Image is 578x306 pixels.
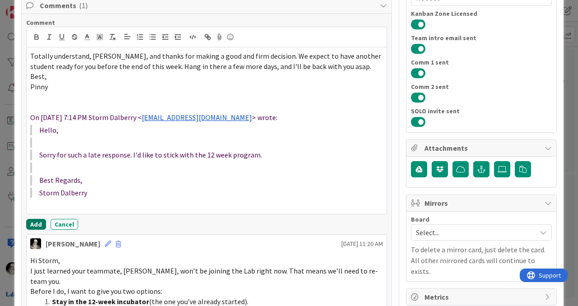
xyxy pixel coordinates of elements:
[411,59,552,65] div: Comm 1 sent
[411,10,552,17] div: Kanban Zone Licensed
[30,82,48,91] span: Pinny
[26,19,55,27] span: Comment
[46,238,100,249] div: [PERSON_NAME]
[30,238,41,249] img: WS
[30,256,60,265] span: Hi Storm,
[424,198,540,209] span: Mirrors
[39,176,82,185] span: Best Regards,
[39,125,58,134] span: Hello,
[39,188,87,197] span: Storm Dalberry
[411,244,552,277] p: To delete a mirror card, just delete the card. All other mirrored cards will continue to exists.
[416,226,531,239] span: Select...
[341,239,383,249] span: [DATE] 11:20 AM
[26,219,46,230] button: Add
[252,113,277,122] span: > wrote:
[30,113,142,122] span: On [DATE] 7:14 PM Storm Dalberry <
[411,108,552,114] div: SOLO invite sent
[424,292,540,302] span: Metrics
[142,113,252,122] a: [EMAIL_ADDRESS][DOMAIN_NAME]
[411,216,429,223] span: Board
[19,1,41,12] span: Support
[51,219,78,230] button: Cancel
[39,150,262,159] span: Sorry for such a late response. I'd like to stick with the 12 week program.
[411,35,552,41] div: Team intro email sent
[30,287,162,296] span: Before I do, I want to give you two options:
[424,143,540,153] span: Attachments
[30,266,378,286] span: I just learned your teammate, [PERSON_NAME], won’t be joining the Lab right now. That means we’ll...
[52,297,149,306] strong: Stay in the 12-week incubator
[149,297,248,306] span: (the one you’ve already started).
[30,51,382,71] span: Totally understand, [PERSON_NAME], and thanks for making a good and firm decision. We expect to h...
[30,72,47,81] span: Best,
[79,1,88,10] span: ( 1 )
[411,83,552,90] div: Comm 2 sent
